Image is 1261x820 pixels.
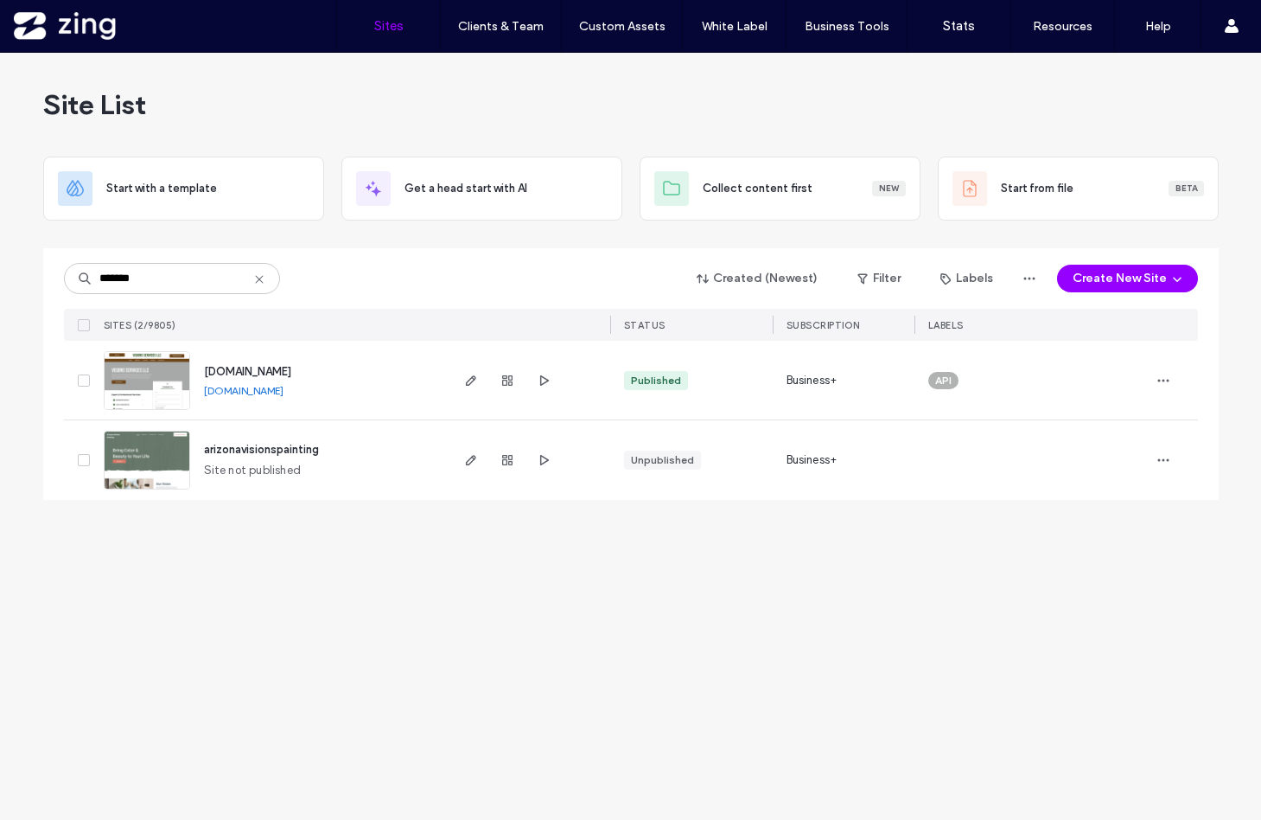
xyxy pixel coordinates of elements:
[938,157,1219,221] div: Start from fileBeta
[702,19,767,34] label: White Label
[341,157,622,221] div: Get a head start with AI
[1057,265,1198,292] button: Create New Site
[787,319,860,331] span: SUBSCRIPTION
[204,365,291,378] a: [DOMAIN_NAME]
[204,384,283,397] a: [DOMAIN_NAME]
[943,18,975,34] label: Stats
[106,180,217,197] span: Start with a template
[840,265,918,292] button: Filter
[204,443,319,456] a: arizonavisionspainting
[579,19,666,34] label: Custom Assets
[787,452,837,469] span: Business+
[703,180,812,197] span: Collect content first
[458,19,544,34] label: Clients & Team
[1169,181,1204,196] div: Beta
[43,87,146,122] span: Site List
[104,319,176,331] span: SITES (2/9805)
[1001,180,1073,197] span: Start from file
[631,373,681,388] div: Published
[43,157,324,221] div: Start with a template
[1145,19,1171,34] label: Help
[374,18,404,34] label: Sites
[404,180,527,197] span: Get a head start with AI
[631,452,694,468] div: Unpublished
[872,181,906,196] div: New
[682,265,833,292] button: Created (Newest)
[935,373,952,388] span: API
[640,157,920,221] div: Collect content firstNew
[624,319,666,331] span: STATUS
[925,265,1009,292] button: Labels
[204,462,302,479] span: Site not published
[1033,19,1092,34] label: Resources
[928,319,964,331] span: LABELS
[805,19,889,34] label: Business Tools
[787,372,837,389] span: Business+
